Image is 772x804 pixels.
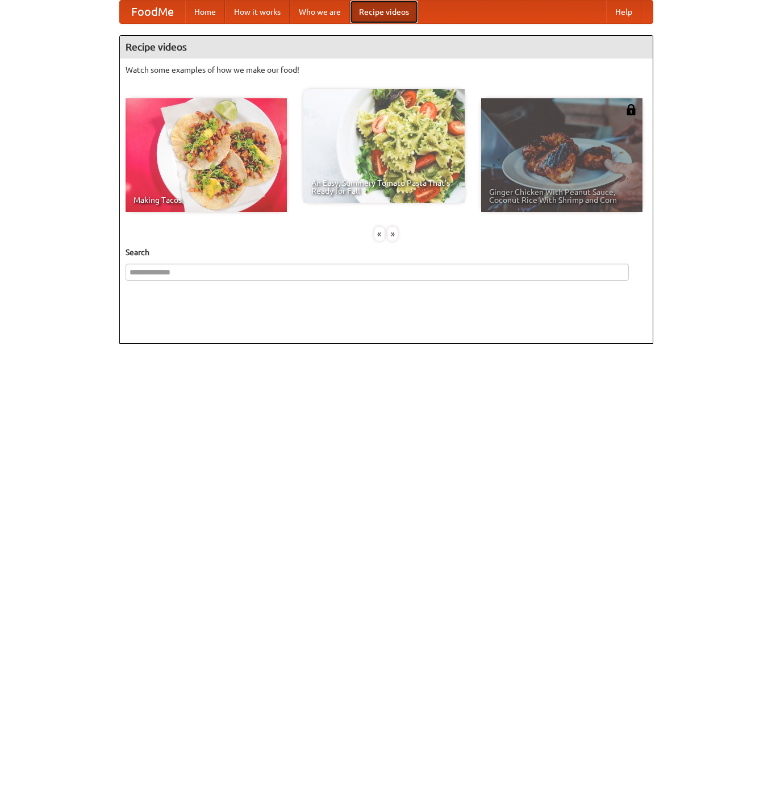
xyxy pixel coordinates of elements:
a: Recipe videos [350,1,418,23]
div: » [387,227,398,241]
a: Making Tacos [126,98,287,212]
a: How it works [225,1,290,23]
h4: Recipe videos [120,36,653,59]
a: Who we are [290,1,350,23]
span: An Easy, Summery Tomato Pasta That's Ready for Fall [311,179,457,195]
a: Home [185,1,225,23]
a: Help [606,1,641,23]
span: Making Tacos [133,196,279,204]
img: 483408.png [625,104,637,115]
h5: Search [126,247,647,258]
p: Watch some examples of how we make our food! [126,64,647,76]
a: FoodMe [120,1,185,23]
div: « [374,227,385,241]
a: An Easy, Summery Tomato Pasta That's Ready for Fall [303,89,465,203]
